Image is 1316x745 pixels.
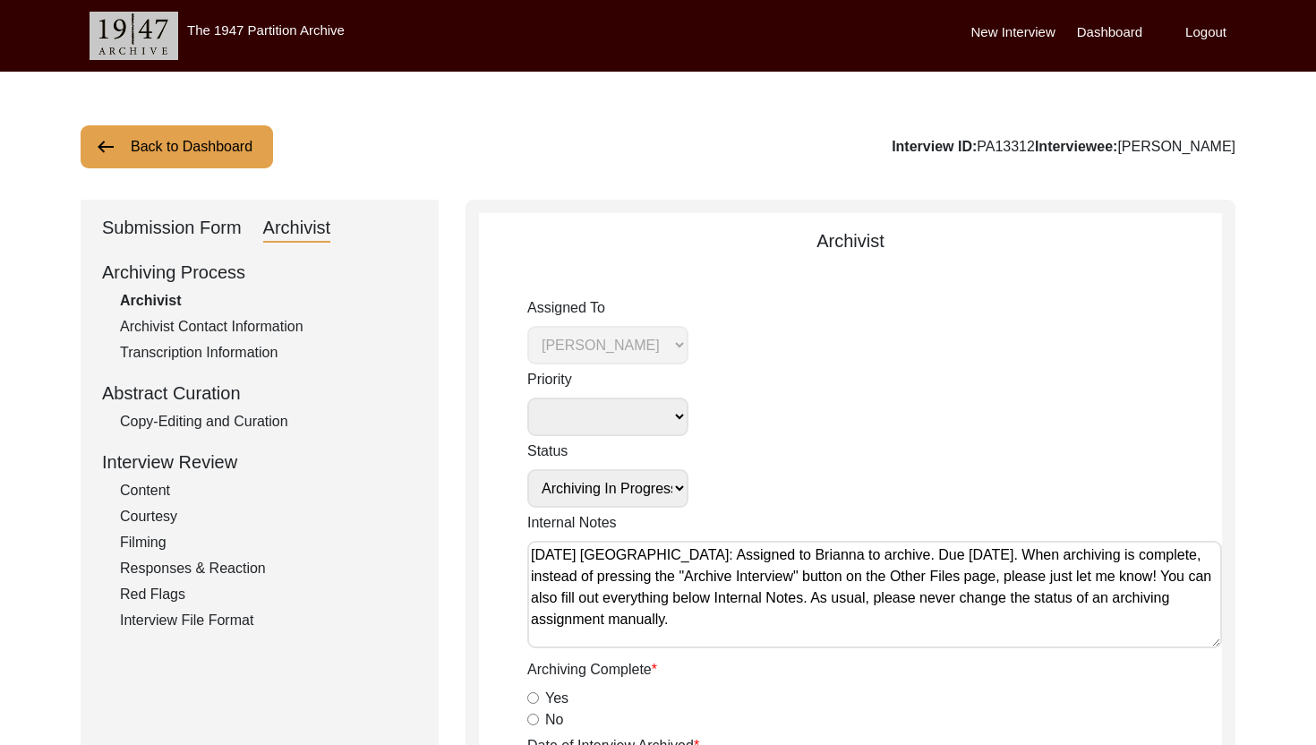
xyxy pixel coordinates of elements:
label: Status [527,441,688,462]
div: Filming [120,532,417,553]
div: Archivist [479,227,1222,254]
div: PA13312 [PERSON_NAME] [892,136,1235,158]
div: Content [120,480,417,501]
label: Archiving Complete [527,659,657,681]
label: Assigned To [527,297,688,319]
div: Abstract Curation [102,380,417,407]
label: Dashboard [1077,22,1142,43]
div: Interview Review [102,449,417,475]
div: Archivist Contact Information [120,316,417,338]
label: Logout [1185,22,1226,43]
div: Archivist [120,290,417,312]
b: Interview ID: [892,139,977,154]
label: Priority [527,369,688,390]
b: Interviewee: [1035,139,1117,154]
div: Submission Form [102,214,242,243]
div: Courtesy [120,506,417,527]
div: Archivist [263,214,331,243]
div: Archiving Process [102,259,417,286]
div: Responses & Reaction [120,558,417,579]
img: arrow-left.png [95,136,116,158]
label: New Interview [971,22,1055,43]
label: Internal Notes [527,512,617,534]
label: No [545,709,563,731]
div: Interview File Format [120,610,417,631]
label: Yes [545,688,568,709]
button: Back to Dashboard [81,125,273,168]
label: The 1947 Partition Archive [187,22,345,38]
div: Red Flags [120,584,417,605]
div: Copy-Editing and Curation [120,411,417,432]
img: header-logo.png [90,12,178,60]
div: Transcription Information [120,342,417,364]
